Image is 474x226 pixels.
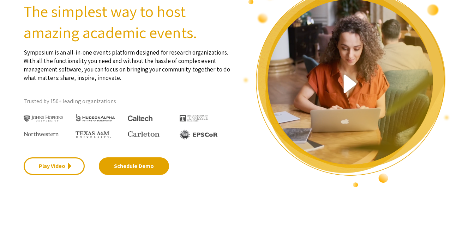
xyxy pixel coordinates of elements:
img: The University of Tennessee [180,115,208,121]
img: HudsonAlpha [76,113,115,121]
h2: The simplest way to host amazing academic events. [24,1,232,43]
img: Caltech [128,115,152,121]
p: Trusted by 150+ leading organizations [24,96,232,107]
a: Play Video [24,157,85,175]
iframe: Chat [5,194,30,221]
img: EPSCOR [180,130,218,140]
img: Johns Hopkins University [24,115,64,122]
img: Texas A&M University [76,131,111,138]
p: Symposium is an all-in-one events platform designed for research organizations. With all the func... [24,43,232,82]
img: Carleton [128,131,160,137]
a: Schedule Demo [99,157,169,175]
img: Northwestern [24,132,59,136]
